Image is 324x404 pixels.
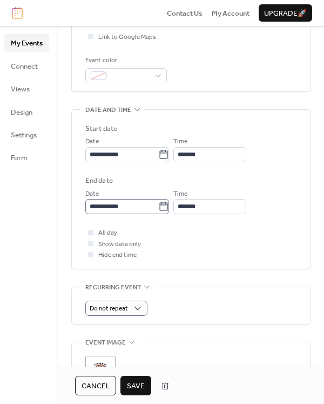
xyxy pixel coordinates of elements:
[11,130,37,141] span: Settings
[11,107,32,118] span: Design
[98,239,141,250] span: Show date only
[85,175,113,186] div: End date
[167,8,202,19] span: Contact Us
[4,149,49,166] a: Form
[4,80,49,97] a: Views
[264,8,307,19] span: Upgrade 🚀
[127,381,145,392] span: Save
[90,302,128,315] span: Do not repeat
[212,8,249,19] span: My Account
[85,356,116,386] div: ;
[173,189,187,200] span: Time
[75,376,116,395] button: Cancel
[11,153,28,163] span: Form
[98,228,117,239] span: All day
[98,32,156,43] span: Link to Google Maps
[212,8,249,18] a: My Account
[4,103,49,121] a: Design
[12,7,23,19] img: logo
[167,8,202,18] a: Contact Us
[4,57,49,75] a: Connect
[11,38,43,49] span: My Events
[85,337,126,348] span: Event image
[4,34,49,51] a: My Events
[85,55,165,66] div: Event color
[11,84,30,95] span: Views
[85,123,117,134] div: Start date
[11,61,38,72] span: Connect
[259,4,312,22] button: Upgrade🚀
[85,105,131,116] span: Date and time
[85,136,99,147] span: Date
[85,282,141,293] span: Recurring event
[98,250,137,261] span: Hide end time
[85,189,99,200] span: Date
[82,381,110,392] span: Cancel
[4,126,49,143] a: Settings
[173,136,187,147] span: Time
[120,376,151,395] button: Save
